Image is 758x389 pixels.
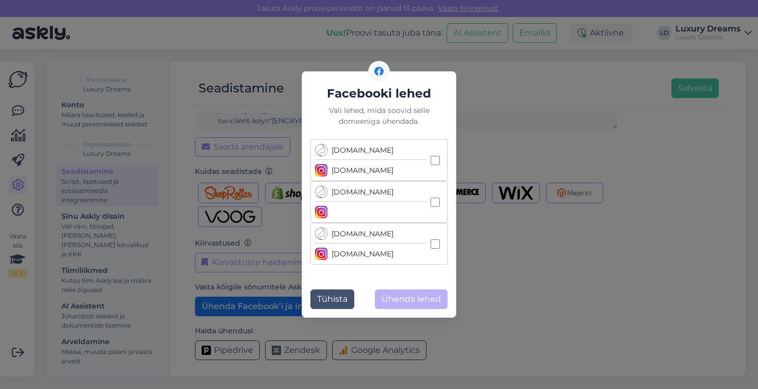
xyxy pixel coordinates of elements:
button: Ühenda lehed [375,289,448,309]
input: [DOMAIN_NAME] [431,198,440,207]
div: [DOMAIN_NAME] [332,249,393,260]
div: [DOMAIN_NAME] [332,229,393,239]
input: [DOMAIN_NAME][DOMAIN_NAME] [431,239,440,249]
div: [DOMAIN_NAME] [332,145,393,156]
div: [DOMAIN_NAME] [332,165,393,176]
button: Tühista [310,289,354,309]
h5: Facebooki lehed [310,84,448,103]
div: Vali lehed, mida soovid selle domeeniga ühendada. [310,105,448,127]
input: [DOMAIN_NAME][DOMAIN_NAME] [431,156,440,165]
div: [DOMAIN_NAME] [332,187,393,198]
